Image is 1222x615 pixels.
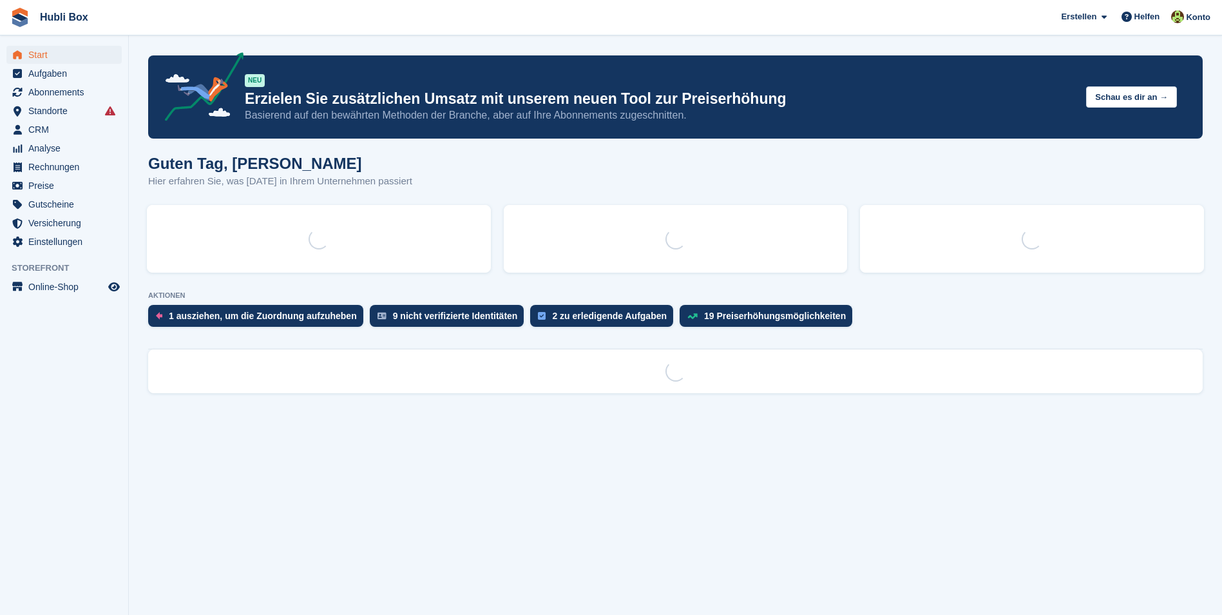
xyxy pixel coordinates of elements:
[6,121,122,139] a: menu
[156,312,162,320] img: move_outs_to_deallocate_icon-f764333ba52eb49d3ac5e1228854f67142a1ed5810a6f6cc68b1a99e826820c5.svg
[169,311,357,321] div: 1 ausziehen, um die Zuordnung aufzuheben
[538,312,546,320] img: task-75834270c22a3079a89374b754ae025e5fb1db73e45f91037f5363f120a921f8.svg
[6,278,122,296] a: Speisekarte
[28,102,106,120] span: Standorte
[12,262,128,275] span: Storefront
[245,74,265,87] div: NEU
[1171,10,1184,23] img: Luca Space4you
[6,233,122,251] a: menu
[28,46,106,64] span: Start
[6,177,122,195] a: menu
[680,305,859,333] a: 19 Preiserhöhungsmöglichkeiten
[105,106,115,116] i: Es sind Fehler bei der Synchronisierung von Smart-Einträgen aufgetreten
[28,177,106,195] span: Preise
[28,214,106,232] span: Versicherung
[1186,11,1210,24] span: Konto
[530,305,680,333] a: 2 zu erledigende Aufgaben
[28,121,106,139] span: CRM
[28,158,106,176] span: Rechnungen
[6,102,122,120] a: menu
[148,155,412,172] h1: Guten Tag, [PERSON_NAME]
[6,195,122,213] a: menu
[393,311,518,321] div: 9 nicht verifizierte Identitäten
[106,279,122,295] a: Vorschau-Shop
[6,64,122,83] a: menu
[28,233,106,251] span: Einstellungen
[148,291,1203,300] p: AKTIONEN
[35,6,93,28] a: Hubli Box
[245,90,1076,108] p: Erzielen Sie zusätzlichen Umsatz mit unserem neuen Tool zur Preiserhöhung
[6,158,122,176] a: menu
[148,305,370,333] a: 1 ausziehen, um die Zuordnung aufzuheben
[28,278,106,296] span: Online-Shop
[245,108,1076,122] p: Basierend auf den bewährten Methoden der Branche, aber auf Ihre Abonnements zugeschnitten.
[377,312,387,320] img: verify_identity-adf6edd0f0f0b5bbfe63781bf79b02c33cf7c696d77639b501bdc392416b5a36.svg
[687,313,698,319] img: price_increase_opportunities-93ffe204e8149a01c8c9dc8f82e8f89637d9d84a8eef4429ea346261dce0b2c0.svg
[10,8,30,27] img: stora-icon-8386f47178a22dfd0bd8f6a31ec36ba5ce8667c1dd55bd0f319d3a0aa187defe.svg
[28,139,106,157] span: Analyse
[370,305,531,333] a: 9 nicht verifizierte Identitäten
[6,139,122,157] a: menu
[1134,10,1160,23] span: Helfen
[6,83,122,101] a: menu
[704,311,846,321] div: 19 Preiserhöhungsmöglichkeiten
[28,64,106,83] span: Aufgaben
[28,195,106,213] span: Gutscheine
[1061,10,1096,23] span: Erstellen
[154,52,244,126] img: price-adjustments-announcement-icon-8257ccfd72463d97f412b2fc003d46551f7dbcb40ab6d574587a9cd5c0d94...
[552,311,667,321] div: 2 zu erledigende Aufgaben
[6,46,122,64] a: menu
[1086,86,1177,108] button: Schau es dir an →
[28,83,106,101] span: Abonnements
[148,174,412,189] p: Hier erfahren Sie, was [DATE] in Ihrem Unternehmen passiert
[6,214,122,232] a: menu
